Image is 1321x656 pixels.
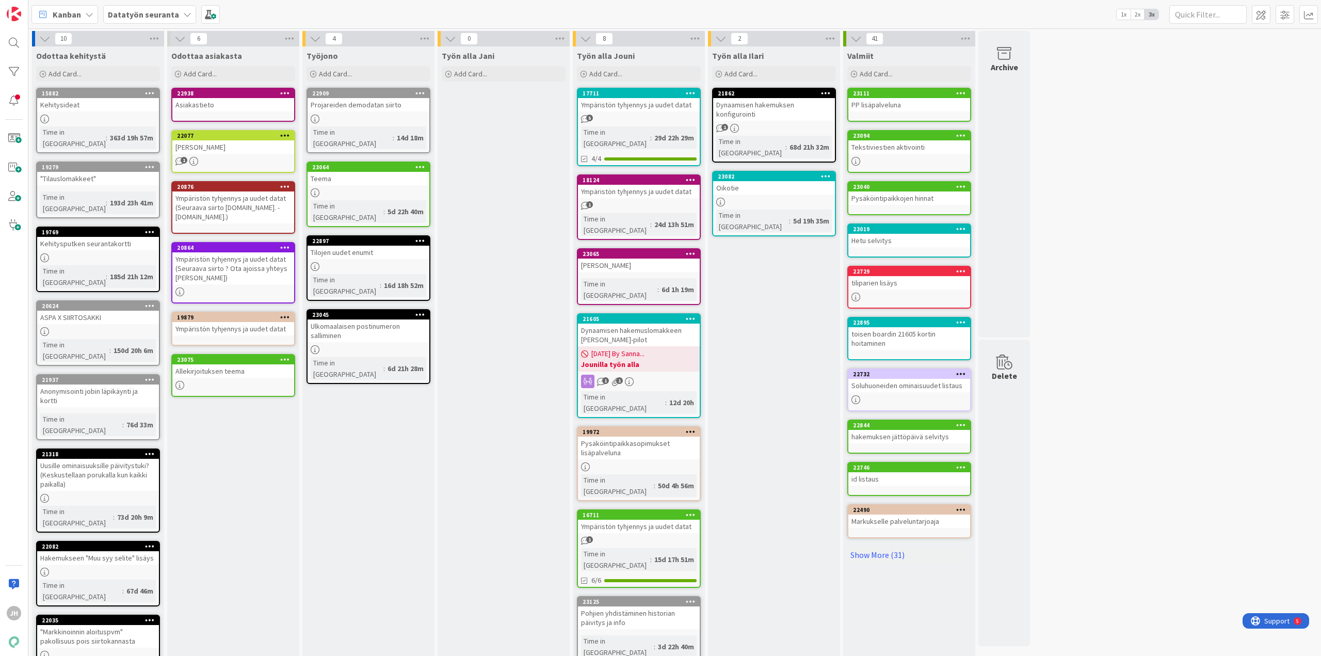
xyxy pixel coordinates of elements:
div: hakemuksen jättöpäivä selvitys [848,430,970,443]
div: 22035 [37,616,159,625]
div: 3d 22h 40m [655,641,697,652]
div: [PERSON_NAME] [172,140,294,154]
span: 1 [586,201,593,208]
div: 22746id listaus [848,463,970,486]
div: 19879Ympäristön tyhjennys ja uudet datat [172,313,294,335]
span: : [650,219,652,230]
span: 1 [181,157,187,164]
div: Time in [GEOGRAPHIC_DATA] [581,548,650,571]
div: 22746 [853,464,970,471]
div: Ympäristön tyhjennys ja uudet datat [578,520,700,533]
div: Projareiden demodatan siirto [308,98,429,111]
div: 22844hakemuksen jättöpäivä selvitys [848,421,970,443]
img: Visit kanbanzone.com [7,7,21,21]
a: 19972Pysäköintipaikkasopimukset lisäpalvelunaTime in [GEOGRAPHIC_DATA]:50d 4h 56m [577,426,701,501]
div: Asiakastieto [172,98,294,111]
div: 23065 [583,250,700,258]
div: Time in [GEOGRAPHIC_DATA] [716,210,789,232]
div: 22895 [848,318,970,327]
div: 185d 21h 12m [107,271,156,282]
div: 22732Soluhuoneiden ominaisuudet listaus [848,370,970,392]
div: 23065[PERSON_NAME] [578,249,700,272]
a: 19769Kehitysputken seurantakorttiTime in [GEOGRAPHIC_DATA]:185d 21h 12m [36,227,160,292]
span: 1 [721,124,728,131]
div: Time in [GEOGRAPHIC_DATA] [581,213,650,236]
div: 22490 [853,506,970,514]
div: 5 [54,4,56,12]
a: 22077[PERSON_NAME] [171,130,295,173]
div: 23019 [853,226,970,233]
a: 23019Hetu selvitys [847,223,971,258]
div: 15d 17h 51m [652,554,697,565]
div: 21318 [37,450,159,459]
a: 19879Ympäristön tyhjennys ja uudet datat [171,312,295,346]
div: 19879 [172,313,294,322]
span: Valmiit [847,51,874,61]
div: 5d 19h 35m [791,215,832,227]
a: 20864Ympäristön tyhjennys ja uudet datat (Seuraava siirto ? Ota ajoissa yhteys [PERSON_NAME]) [171,242,295,303]
span: : [113,511,115,523]
span: : [109,345,111,356]
div: Time in [GEOGRAPHIC_DATA] [40,413,122,436]
div: Time in [GEOGRAPHIC_DATA] [581,126,650,149]
div: 20876 [177,183,294,190]
div: Hakemukseen "Muu syy selite" lisäys [37,551,159,565]
div: 19769 [37,228,159,237]
a: 23065[PERSON_NAME]Time in [GEOGRAPHIC_DATA]:6d 1h 19m [577,248,701,305]
div: 23082Oikotie [713,172,835,195]
div: Kehitysputken seurantakortti [37,237,159,250]
span: 3x [1145,9,1158,20]
div: 22897 [308,236,429,246]
a: 22897Tilojen uudet enumitTime in [GEOGRAPHIC_DATA]:16d 18h 52m [307,235,430,301]
span: 8 [595,33,613,45]
div: 17711 [578,89,700,98]
span: Add Card... [319,69,352,78]
div: Ympäristön tyhjennys ja uudet datat (Seuraava siirto [DOMAIN_NAME]. - [DOMAIN_NAME].) [172,191,294,223]
div: ASPA X SIIRTOSAKKI [37,311,159,324]
span: 6 [190,33,207,45]
span: 0 [460,33,478,45]
div: Ulkomaalaisen postinumeron salliminen [308,319,429,342]
span: : [650,554,652,565]
input: Quick Filter... [1169,5,1247,24]
span: Työn alla Ilari [712,51,764,61]
div: Time in [GEOGRAPHIC_DATA] [40,506,113,529]
div: 21937 [42,376,159,383]
span: Add Card... [184,69,217,78]
span: Support [22,2,47,14]
div: 18124Ympäristön tyhjennys ja uudet datat [578,175,700,198]
div: 16711 [578,510,700,520]
a: 22082Hakemukseen "Muu syy selite" lisäysTime in [GEOGRAPHIC_DATA]:67d 46m [36,541,160,606]
div: 21605Dynaamisen hakemuslomakkeen [PERSON_NAME]-pilot [578,314,700,346]
a: 22490Markukselle palveluntarjoaja [847,504,971,538]
div: Oikotie [713,181,835,195]
a: 23094Tekstiviestien aktivointi [847,130,971,173]
span: : [106,132,107,143]
div: 19879 [177,314,294,321]
div: 21937 [37,375,159,385]
div: Time in [GEOGRAPHIC_DATA] [581,391,665,414]
div: 22490 [848,505,970,515]
span: : [657,284,659,295]
div: 17711Ympäristön tyhjennys ja uudet datat [578,89,700,111]
div: 50d 4h 56m [655,480,697,491]
div: 21862 [718,90,835,97]
a: 22909Projareiden demodatan siirtoTime in [GEOGRAPHIC_DATA]:14d 18m [307,88,430,153]
div: 14d 18m [394,132,426,143]
div: Time in [GEOGRAPHIC_DATA] [581,474,654,497]
a: 23111PP lisäpalveluna [847,88,971,122]
span: : [393,132,394,143]
span: 10 [55,33,72,45]
div: 193d 23h 41m [107,197,156,209]
span: Add Card... [454,69,487,78]
div: 23125 [578,597,700,606]
span: : [665,397,667,408]
a: 21862Dynaamisen hakemuksen konfigurointiTime in [GEOGRAPHIC_DATA]:68d 21h 32m [712,88,836,163]
a: 23075Allekirjoituksen teema [171,354,295,397]
div: Anonymisointi jobin läpikäynti ja kortti [37,385,159,407]
div: 23111PP lisäpalveluna [848,89,970,111]
div: Allekirjoituksen teema [172,364,294,378]
div: 22077[PERSON_NAME] [172,131,294,154]
div: Dynaamisen hakemuksen konfigurointi [713,98,835,121]
div: 19972 [583,428,700,436]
